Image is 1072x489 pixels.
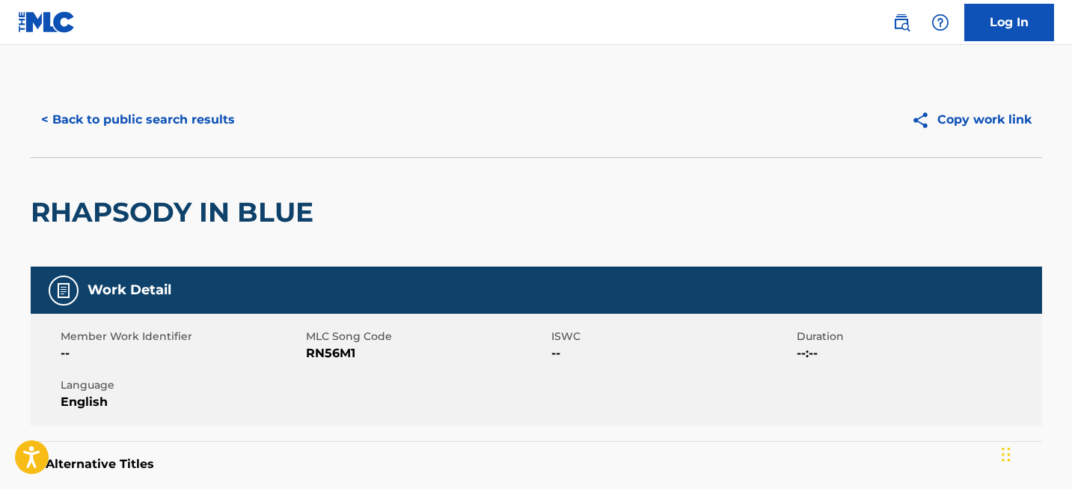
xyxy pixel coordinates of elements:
[55,282,73,300] img: Work Detail
[61,393,302,411] span: English
[997,417,1072,489] div: Widget de chat
[892,13,910,31] img: search
[551,329,793,344] span: ISWC
[964,4,1054,41] a: Log In
[61,329,302,344] span: Member Work Identifier
[886,7,916,37] a: Public Search
[31,195,321,229] h2: RHAPSODY IN BLUE
[61,377,302,393] span: Language
[306,344,548,362] span: RN56M1
[931,13,949,31] img: help
[1002,432,1011,477] div: Glisser
[31,101,245,139] button: < Back to public search results
[997,417,1072,489] iframe: Chat Widget
[901,101,1042,139] button: Copy work link
[88,282,171,299] h5: Work Detail
[46,457,1027,472] h5: Alternative Titles
[18,11,76,33] img: MLC Logo
[551,344,793,362] span: --
[797,329,1038,344] span: Duration
[797,344,1038,362] span: --:--
[925,7,955,37] div: Help
[911,111,937,130] img: Copy work link
[306,329,548,344] span: MLC Song Code
[61,344,302,362] span: --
